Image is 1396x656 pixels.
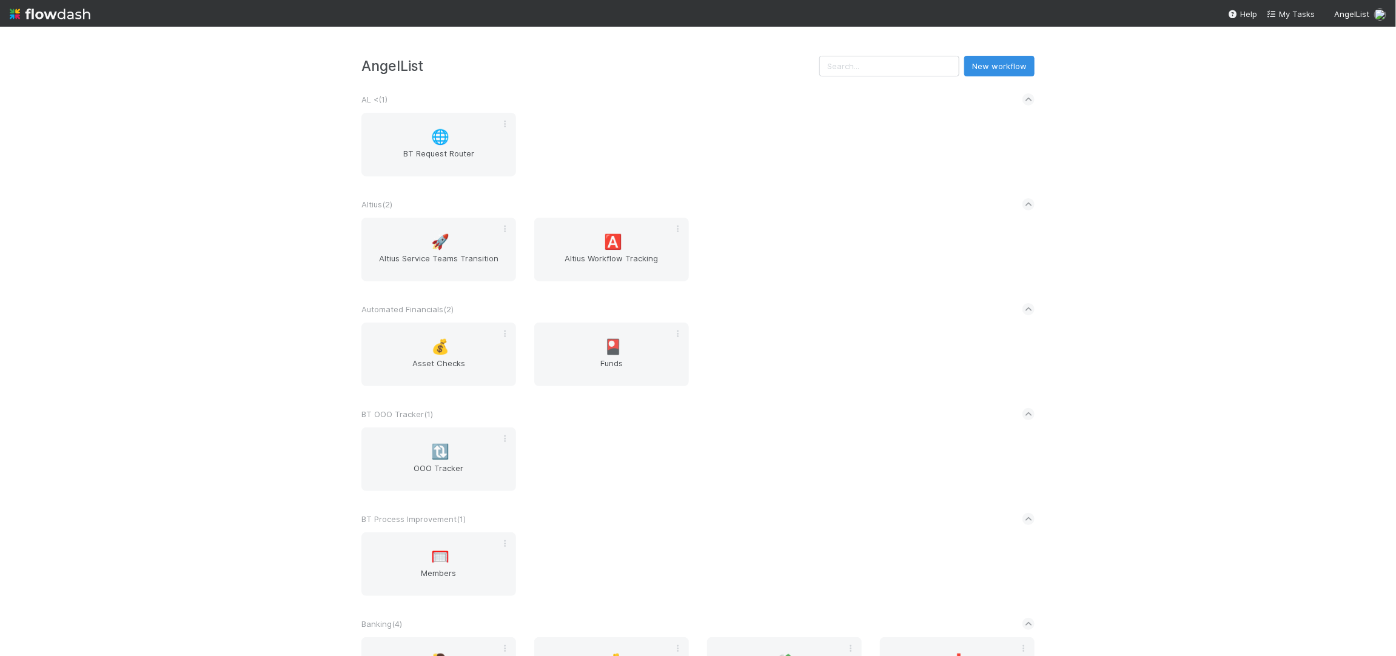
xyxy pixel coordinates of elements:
a: 🅰️Altius Workflow Tracking [534,218,689,281]
img: logo-inverted-e16ddd16eac7371096b0.svg [10,4,90,24]
span: OOO Tracker [366,462,511,486]
span: 🥅 [432,549,450,564]
span: AL < ( 1 ) [361,95,388,104]
span: BT Request Router [366,147,511,172]
span: Altius Workflow Tracking [539,252,684,276]
input: Search... [819,56,959,76]
span: 🅰️ [605,234,623,250]
div: Help [1228,8,1257,20]
span: Asset Checks [366,357,511,381]
span: 🌐 [432,129,450,145]
a: 🔃OOO Tracker [361,427,516,491]
span: BT Process Improvement ( 1 ) [361,514,466,524]
span: BT OOO Tracker ( 1 ) [361,409,433,419]
span: Altius Service Teams Transition [366,252,511,276]
span: 💰 [432,339,450,355]
a: 🎴Funds [534,323,689,386]
span: Members [366,567,511,591]
button: New workflow [964,56,1035,76]
span: Funds [539,357,684,381]
a: 🌐BT Request Router [361,113,516,176]
span: Altius ( 2 ) [361,199,392,209]
span: 🚀 [432,234,450,250]
span: Automated Financials ( 2 ) [361,304,454,314]
a: My Tasks [1267,8,1315,20]
img: avatar_2bce2475-05ee-46d3-9413-d3901f5fa03f.png [1374,8,1386,21]
a: 🥅Members [361,532,516,596]
span: 🔃 [432,444,450,460]
span: My Tasks [1267,9,1315,19]
h3: AngelList [361,58,819,74]
span: Banking ( 4 ) [361,619,402,629]
span: 🎴 [605,339,623,355]
span: AngelList [1334,9,1369,19]
a: 💰Asset Checks [361,323,516,386]
a: 🚀Altius Service Teams Transition [361,218,516,281]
